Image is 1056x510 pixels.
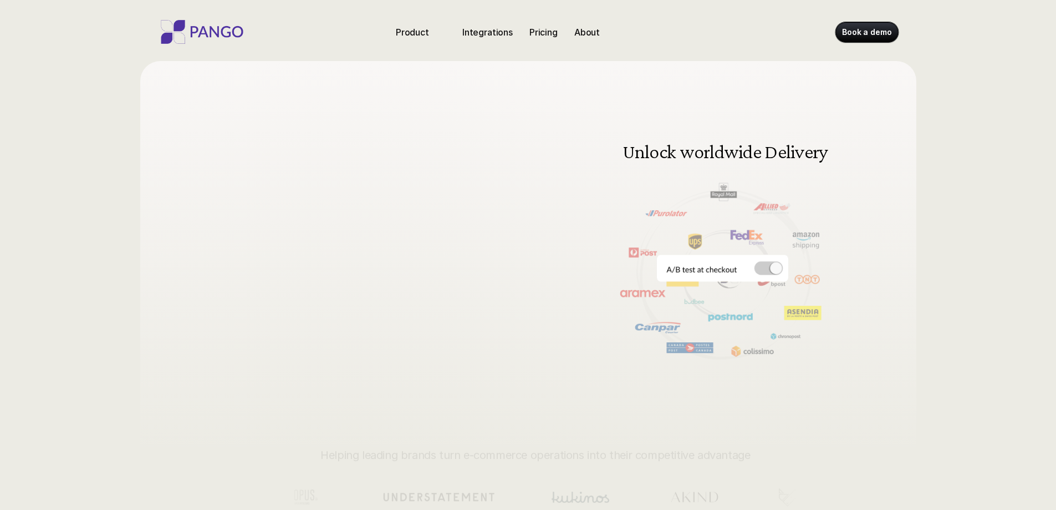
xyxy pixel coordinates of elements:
[607,237,624,254] button: Previous
[525,23,562,41] a: Pricing
[596,117,850,373] img: Delivery and shipping management software doing A/B testing at the checkout for different carrier...
[620,142,830,161] h3: Unlock worldwide Delivery
[396,26,429,39] p: Product
[822,237,839,254] img: Next Arrow
[822,237,839,254] button: Next
[458,23,517,41] a: Integrations
[570,23,604,41] a: About
[607,237,624,254] img: Back Arrow
[574,26,600,39] p: About
[835,22,898,42] a: Book a demo
[842,27,891,38] p: Book a demo
[529,26,558,39] p: Pricing
[462,26,513,39] p: Integrations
